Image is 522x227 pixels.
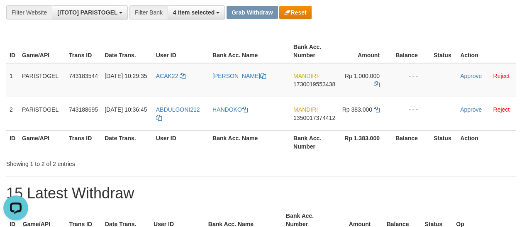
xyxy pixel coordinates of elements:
th: Amount [339,39,392,63]
th: Game/API [19,39,66,63]
th: User ID [153,39,209,63]
th: Action [457,130,516,154]
button: [ITOTO] PARISTOGEL [52,5,128,20]
td: - - - [392,97,430,130]
span: ACAK22 [156,73,178,79]
a: Reject [493,106,510,113]
th: Date Trans. [101,39,153,63]
th: Date Trans. [101,130,153,154]
a: Copy 383000 to clipboard [374,106,380,113]
span: 743183544 [69,73,98,79]
a: Approve [460,106,482,113]
span: Copy 1730019553438 to clipboard [293,81,335,88]
td: 2 [6,97,19,130]
span: 4 item selected [173,9,215,16]
th: Balance [392,130,430,154]
button: Open LiveChat chat widget [3,3,28,28]
a: [PERSON_NAME] [212,73,266,79]
span: Rp 1.000.000 [345,73,380,79]
span: Copy 1350017374412 to clipboard [293,115,335,121]
th: ID [6,39,19,63]
th: Status [430,39,457,63]
th: Rp 1.383.000 [339,130,392,154]
a: Approve [460,73,482,79]
th: Balance [392,39,430,63]
td: PARISTOGEL [19,97,66,130]
span: Rp 383.000 [342,106,372,113]
button: 4 item selected [168,5,225,20]
th: Status [430,130,457,154]
th: Bank Acc. Name [209,130,290,154]
th: User ID [153,130,209,154]
a: ABDULGONI212 [156,106,200,121]
div: Filter Website [6,5,52,20]
button: Reset [279,6,311,19]
a: Reject [493,73,510,79]
th: Action [457,39,516,63]
th: Trans ID [66,130,101,154]
th: ID [6,130,19,154]
th: Bank Acc. Name [209,39,290,63]
th: Bank Acc. Number [290,39,339,63]
div: Showing 1 to 2 of 2 entries [6,156,211,168]
span: [ITOTO] PARISTOGEL [57,9,117,16]
th: Trans ID [66,39,101,63]
span: [DATE] 10:29:35 [105,73,147,79]
a: ACAK22 [156,73,186,79]
td: 1 [6,63,19,97]
th: Bank Acc. Number [290,130,339,154]
span: 743188695 [69,106,98,113]
span: [DATE] 10:36:45 [105,106,147,113]
button: Grab Withdraw [227,6,278,19]
a: Copy 1000000 to clipboard [374,81,380,88]
h1: 15 Latest Withdraw [6,185,516,202]
a: HANDOKO [212,106,248,113]
td: - - - [392,63,430,97]
th: Game/API [19,130,66,154]
td: PARISTOGEL [19,63,66,97]
span: MANDIRI [293,106,318,113]
div: Filter Bank [129,5,168,20]
span: ABDULGONI212 [156,106,200,113]
span: MANDIRI [293,73,318,79]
